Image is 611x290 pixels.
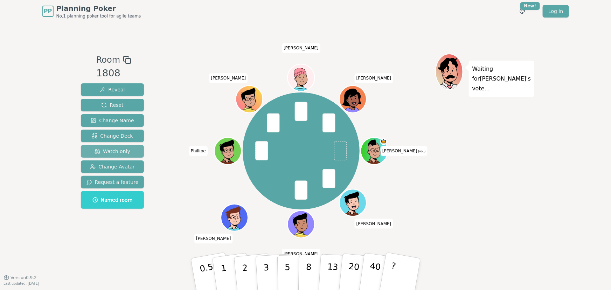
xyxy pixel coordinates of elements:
[81,145,144,158] button: Watch only
[380,138,387,145] span: Toce is the host
[81,160,144,173] button: Change Avatar
[56,13,141,19] span: No.1 planning poker tool for agile teams
[91,117,134,124] span: Change Name
[209,73,248,83] span: Click to change your name
[81,191,144,209] button: Named room
[355,73,393,83] span: Click to change your name
[81,83,144,96] button: Reveal
[100,86,125,93] span: Reveal
[95,148,130,155] span: Watch only
[355,219,393,229] span: Click to change your name
[90,163,135,170] span: Change Avatar
[92,196,133,203] span: Named room
[11,275,37,281] span: Version 0.9.2
[44,7,52,15] span: PP
[81,114,144,127] button: Change Name
[81,130,144,142] button: Change Deck
[56,4,141,13] span: Planning Poker
[4,275,37,281] button: Version0.9.2
[42,4,141,19] a: PPPlanning PokerNo.1 planning poker tool for agile teams
[81,99,144,111] button: Reset
[86,179,139,186] span: Request a feature
[4,282,39,285] span: Last updated: [DATE]
[520,2,540,10] div: New!
[516,5,529,18] button: New!
[472,64,531,94] p: Waiting for [PERSON_NAME] 's vote...
[282,249,320,259] span: Click to change your name
[96,54,120,66] span: Room
[543,5,569,18] a: Log in
[81,176,144,188] button: Request a feature
[92,132,133,139] span: Change Deck
[189,146,208,156] span: Click to change your name
[362,138,387,164] button: Click to change your avatar
[101,102,123,109] span: Reset
[282,43,320,53] span: Click to change your name
[96,66,131,81] div: 1808
[417,150,426,153] span: (you)
[194,234,233,243] span: Click to change your name
[381,146,427,156] span: Click to change your name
